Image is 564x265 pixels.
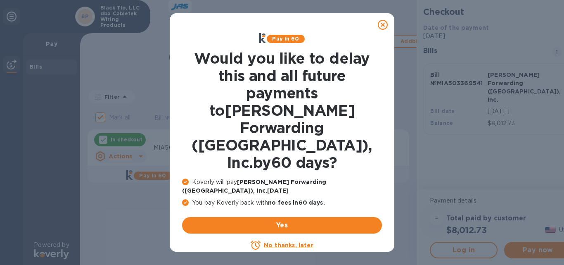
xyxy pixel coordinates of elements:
b: Pay in 60 [272,36,299,42]
span: Yes [189,220,375,230]
button: Yes [182,217,382,234]
h1: Would you like to delay this and all future payments to [PERSON_NAME] Forwarding ([GEOGRAPHIC_DAT... [182,50,382,171]
p: Koverly will pay [182,178,382,195]
b: no fees in 60 days . [268,199,325,206]
p: You pay Koverly back with [182,198,382,207]
b: [PERSON_NAME] Forwarding ([GEOGRAPHIC_DATA]), Inc. [DATE] [182,179,326,194]
u: No thanks, later [264,242,313,248]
